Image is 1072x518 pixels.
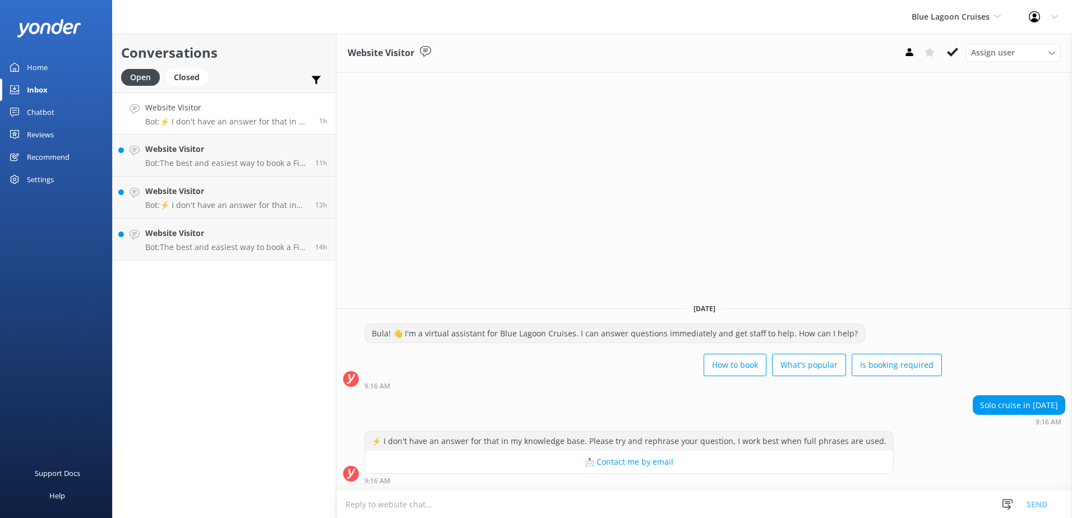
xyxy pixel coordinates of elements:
[912,11,990,22] span: Blue Lagoon Cruises
[365,451,893,473] button: 📩 Contact me by email
[315,200,327,210] span: Sep 12 2025 08:28pm (UTC +12:00) Pacific/Auckland
[145,101,311,114] h4: Website Visitor
[121,71,165,83] a: Open
[365,432,893,451] div: ⚡ I don't have an answer for that in my knowledge base. Please try and rephrase your question, I ...
[145,158,307,168] p: Bot: The best and easiest way to book a Fiji cruise is online at [URL][DOMAIN_NAME]. If you're lo...
[27,168,54,191] div: Settings
[27,56,48,78] div: Home
[973,418,1065,425] div: Sep 13 2025 09:16am (UTC +12:00) Pacific/Auckland
[113,135,336,177] a: Website VisitorBot:The best and easiest way to book a Fiji cruise is online at [URL][DOMAIN_NAME]...
[121,42,327,63] h2: Conversations
[319,116,327,126] span: Sep 13 2025 09:16am (UTC +12:00) Pacific/Auckland
[113,219,336,261] a: Website VisitorBot:The best and easiest way to book a Fiji cruise is online at [URL][DOMAIN_NAME]...
[27,78,48,101] div: Inbox
[687,304,722,313] span: [DATE]
[35,462,80,484] div: Support Docs
[17,19,81,38] img: yonder-white-logo.png
[145,242,307,252] p: Bot: The best and easiest way to book a Fiji cruise is online at [URL][DOMAIN_NAME]. If you're lo...
[113,92,336,135] a: Website VisitorBot:⚡ I don't have an answer for that in my knowledge base. Please try and rephras...
[973,396,1065,415] div: Solo cruise in [DATE]
[965,44,1061,62] div: Assign User
[145,185,307,197] h4: Website Visitor
[364,478,390,484] strong: 9:16 AM
[165,69,208,86] div: Closed
[145,200,307,210] p: Bot: ⚡ I don't have an answer for that in my knowledge base. Please try and rephrase your questio...
[364,477,894,484] div: Sep 13 2025 09:16am (UTC +12:00) Pacific/Auckland
[49,484,65,507] div: Help
[365,324,865,343] div: Bula! 👋 I'm a virtual assistant for Blue Lagoon Cruises. I can answer questions immediately and g...
[315,158,327,168] span: Sep 12 2025 10:52pm (UTC +12:00) Pacific/Auckland
[113,177,336,219] a: Website VisitorBot:⚡ I don't have an answer for that in my knowledge base. Please try and rephras...
[315,242,327,252] span: Sep 12 2025 08:11pm (UTC +12:00) Pacific/Auckland
[27,101,54,123] div: Chatbot
[364,383,390,390] strong: 9:16 AM
[364,382,942,390] div: Sep 13 2025 09:16am (UTC +12:00) Pacific/Auckland
[704,354,766,376] button: How to book
[348,46,414,61] h3: Website Visitor
[1036,419,1061,425] strong: 9:16 AM
[121,69,160,86] div: Open
[145,143,307,155] h4: Website Visitor
[27,146,70,168] div: Recommend
[772,354,846,376] button: What's popular
[27,123,54,146] div: Reviews
[145,227,307,239] h4: Website Visitor
[145,117,311,127] p: Bot: ⚡ I don't have an answer for that in my knowledge base. Please try and rephrase your questio...
[165,71,214,83] a: Closed
[971,47,1015,59] span: Assign user
[852,354,942,376] button: Is booking required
